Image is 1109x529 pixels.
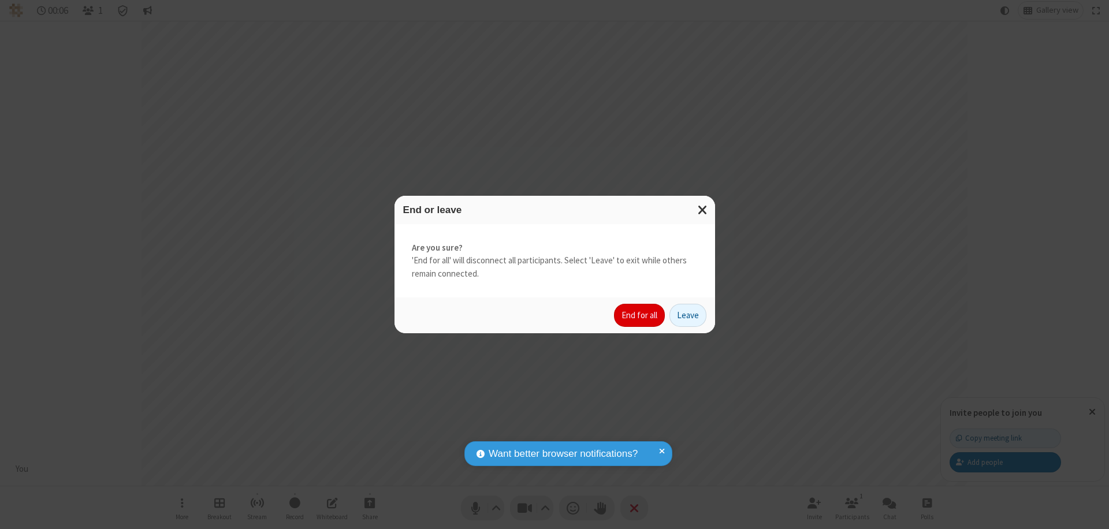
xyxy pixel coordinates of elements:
button: Close modal [691,196,715,224]
h3: End or leave [403,204,706,215]
button: End for all [614,304,665,327]
strong: Are you sure? [412,241,698,255]
div: 'End for all' will disconnect all participants. Select 'Leave' to exit while others remain connec... [395,224,715,298]
button: Leave [669,304,706,327]
span: Want better browser notifications? [489,446,638,461]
